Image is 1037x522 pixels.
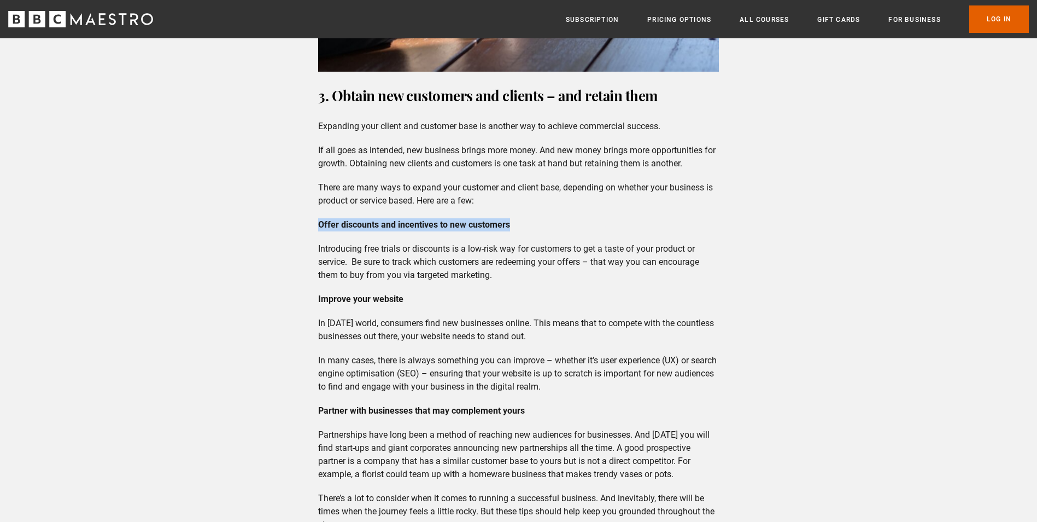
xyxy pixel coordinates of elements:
[8,11,153,27] svg: BBC Maestro
[318,242,719,282] p: Introducing free trials or discounts is a low-risk way for customers to get a taste of your produ...
[888,14,940,25] a: For business
[318,83,719,109] h3: 3. Obtain new customers and clients – and retain them
[969,5,1029,33] a: Log In
[318,181,719,207] p: There are many ways to expand your customer and client base, depending on whether your business i...
[318,405,525,416] strong: Partner with businesses that may complement yours
[566,5,1029,33] nav: Primary
[647,14,711,25] a: Pricing Options
[566,14,619,25] a: Subscription
[318,294,403,304] strong: Improve your website
[318,428,719,481] p: Partnerships have long been a method of reaching new audiences for businesses. And [DATE] you wil...
[318,144,719,170] p: If all goes as intended, new business brings more money. And new money brings more opportunities ...
[318,354,719,393] p: In many cases, there is always something you can improve – whether it’s user experience (UX) or s...
[318,317,719,343] p: In [DATE] world, consumers find new businesses online. This means that to compete with the countl...
[318,120,719,133] p: Expanding your client and customer base is another way to achieve commercial success.
[318,219,510,230] strong: Offer discounts and incentives to new customers
[817,14,860,25] a: Gift Cards
[740,14,789,25] a: All Courses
